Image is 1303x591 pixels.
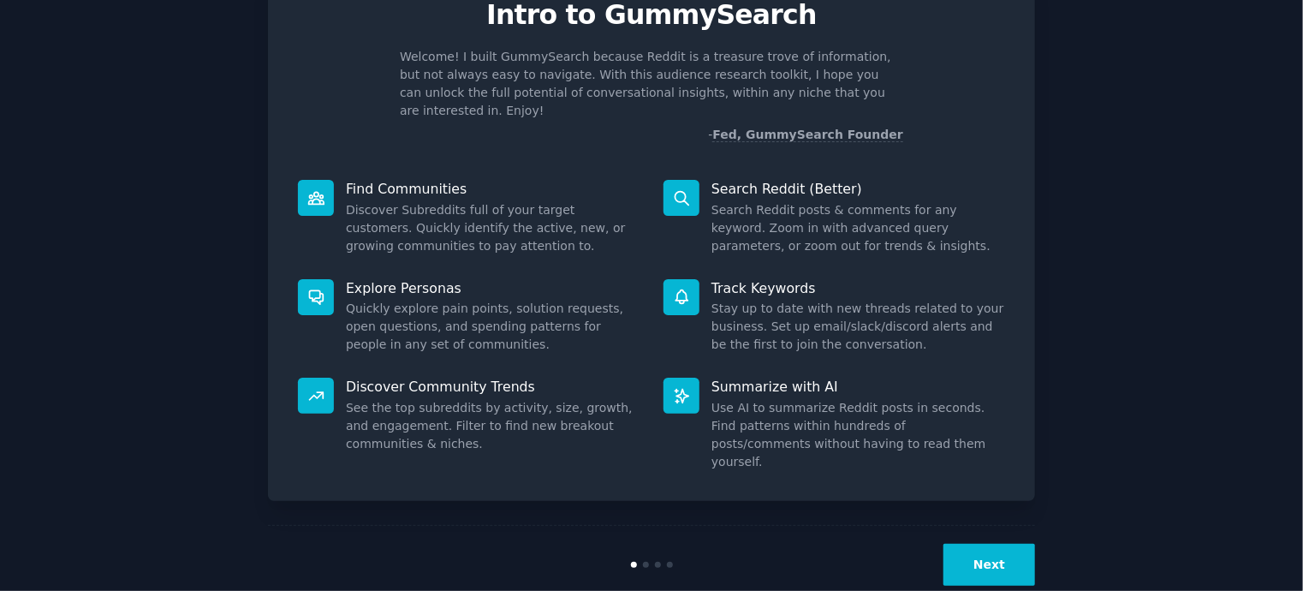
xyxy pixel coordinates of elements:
p: Discover Community Trends [346,378,640,396]
button: Next [943,544,1035,586]
div: - [708,126,903,144]
a: Fed, GummySearch Founder [712,128,903,142]
dd: Quickly explore pain points, solution requests, open questions, and spending patterns for people ... [346,300,640,354]
dd: Use AI to summarize Reddit posts in seconds. Find patterns within hundreds of posts/comments with... [711,399,1005,471]
p: Explore Personas [346,279,640,297]
p: Welcome! I built GummySearch because Reddit is a treasure trove of information, but not always ea... [400,48,903,120]
dd: Stay up to date with new threads related to your business. Set up email/slack/discord alerts and ... [711,300,1005,354]
dd: Search Reddit posts & comments for any keyword. Zoom in with advanced query parameters, or zoom o... [711,201,1005,255]
p: Summarize with AI [711,378,1005,396]
p: Search Reddit (Better) [711,180,1005,198]
dd: See the top subreddits by activity, size, growth, and engagement. Filter to find new breakout com... [346,399,640,453]
p: Track Keywords [711,279,1005,297]
dd: Discover Subreddits full of your target customers. Quickly identify the active, new, or growing c... [346,201,640,255]
p: Find Communities [346,180,640,198]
